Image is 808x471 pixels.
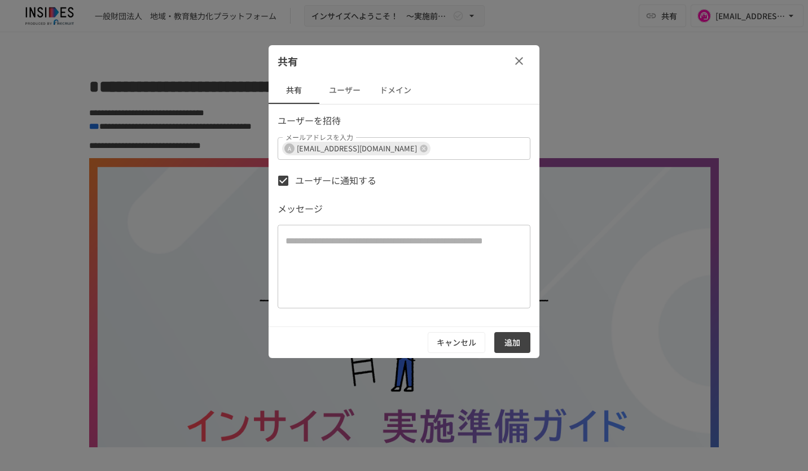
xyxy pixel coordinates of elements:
button: 追加 [494,332,530,353]
span: [EMAIL_ADDRESS][DOMAIN_NAME] [292,142,421,155]
label: メールアドレスを入力 [286,132,353,142]
div: A [284,143,295,154]
button: ユーザー [319,77,370,104]
p: ユーザーを招待 [278,114,530,128]
div: A[EMAIL_ADDRESS][DOMAIN_NAME] [282,142,431,155]
button: 共有 [269,77,319,104]
p: メッセージ [278,202,530,216]
span: ユーザーに通知する [295,173,376,188]
button: ドメイン [370,77,421,104]
button: キャンセル [428,332,485,353]
div: 共有 [269,45,539,77]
